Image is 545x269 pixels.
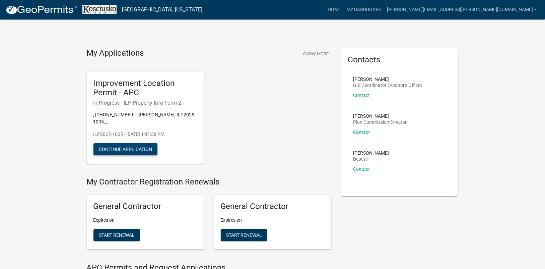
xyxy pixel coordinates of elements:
[93,131,197,138] p: ILP2025-1005 - [DATE] 1:41:38 PM
[353,120,407,124] p: Plan Commission Director
[87,48,144,58] h4: My Applications
[353,93,370,98] a: Contact
[93,100,197,106] h6: In Progress - ILP Property Info Form 2
[93,217,197,224] p: Expires on
[99,232,135,237] span: Start Renewal
[353,166,370,172] a: Contact
[353,151,389,155] p: [PERSON_NAME]
[353,77,422,82] p: [PERSON_NAME]
[325,3,344,16] a: Home
[353,114,407,118] p: [PERSON_NAME]
[353,83,422,88] p: GIS Coordinator (Auditor's Office)
[300,48,331,59] button: Show More
[384,3,540,16] a: [PERSON_NAME][EMAIL_ADDRESS][PERSON_NAME][DOMAIN_NAME]
[87,177,331,255] wm-registration-list-section: My Contractor Registration Renewals
[93,78,197,98] h5: Improvement Location Permit - APC
[348,55,452,65] h5: Contacts
[221,217,325,224] p: Expires on
[353,129,370,135] a: Contact
[82,5,117,14] img: Kosciusko County, Indiana
[221,202,325,211] h5: General Contractor
[93,111,197,125] p: , [PHONE_NUMBER], , [PERSON_NAME], ILP2025-1005, ,
[93,229,140,241] button: Start Renewal
[93,202,197,211] h5: General Contractor
[226,232,262,237] span: Start Renewal
[344,3,384,16] a: My Dashboard
[122,4,202,15] a: [GEOGRAPHIC_DATA], [US_STATE]
[87,177,331,187] h4: My Contractor Registration Renewals
[353,157,389,161] p: Deputy
[221,229,267,241] button: Start Renewal
[93,143,157,155] button: Continue Application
